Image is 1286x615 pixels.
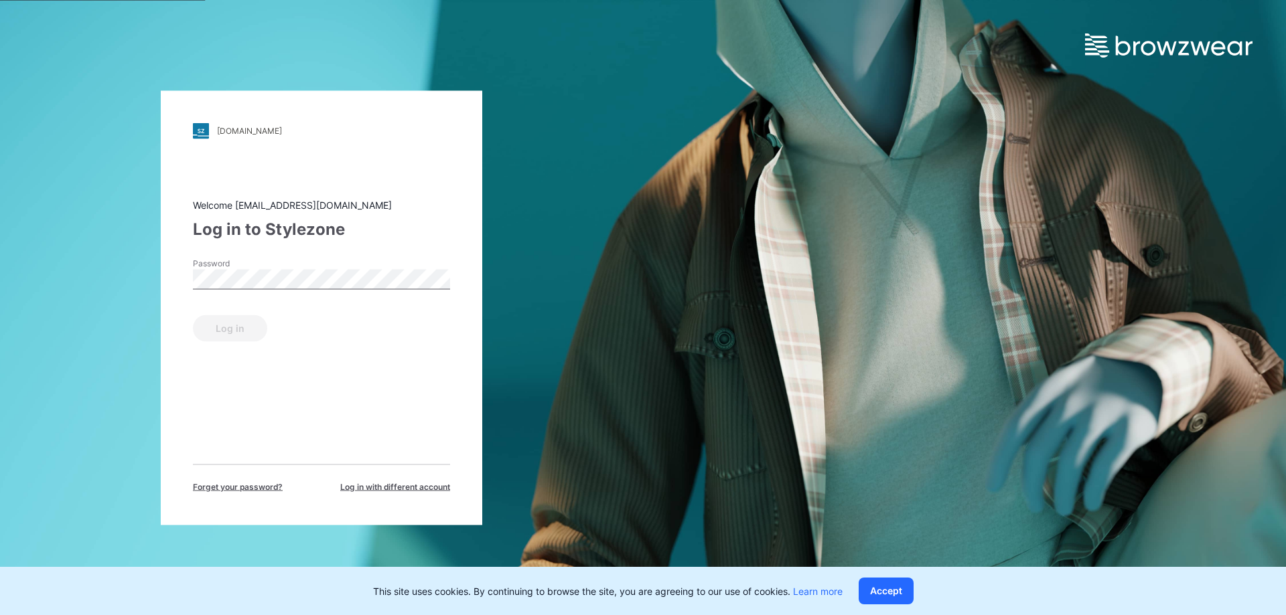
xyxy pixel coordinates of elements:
img: browzwear-logo.e42bd6dac1945053ebaf764b6aa21510.svg [1085,33,1253,58]
a: [DOMAIN_NAME] [193,122,450,139]
img: stylezone-logo.562084cfcfab977791bfbf7441f1a819.svg [193,122,209,139]
button: Accept [859,578,914,604]
div: [DOMAIN_NAME] [217,126,282,136]
a: Learn more [793,586,843,597]
span: Log in with different account [340,480,450,493]
label: Password [193,257,287,269]
div: Log in to Stylezone [193,217,450,241]
span: Forget your password? [193,480,283,493]
p: This site uses cookies. By continuing to browse the site, you are agreeing to our use of cookies. [373,584,843,598]
div: Welcome [EMAIL_ADDRESS][DOMAIN_NAME] [193,197,450,211]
